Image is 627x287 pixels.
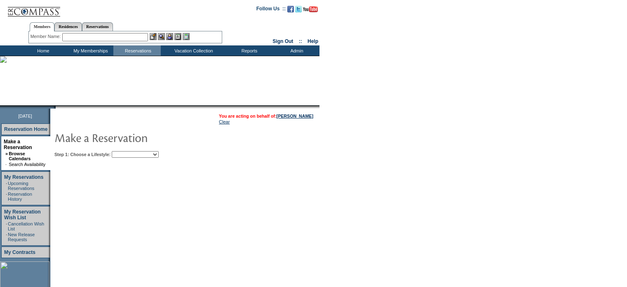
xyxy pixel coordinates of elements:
[6,232,7,242] td: ·
[287,6,294,12] img: Become our fan on Facebook
[8,221,44,231] a: Cancellation Wish List
[308,38,318,44] a: Help
[5,151,8,156] b: »
[303,8,318,13] a: Subscribe to our YouTube Channel
[225,45,272,56] td: Reports
[9,162,45,167] a: Search Availability
[287,8,294,13] a: Become our fan on Facebook
[8,192,32,202] a: Reservation History
[4,126,47,132] a: Reservation Home
[219,114,313,119] span: You are acting on behalf of:
[82,22,113,31] a: Reservations
[150,33,157,40] img: b_edit.gif
[18,114,32,119] span: [DATE]
[54,152,110,157] b: Step 1: Choose a Lifestyle:
[166,33,173,40] img: Impersonate
[161,45,225,56] td: Vacation Collection
[5,162,8,167] td: ·
[4,249,35,255] a: My Contracts
[8,232,35,242] a: New Release Requests
[219,119,230,124] a: Clear
[277,114,313,119] a: [PERSON_NAME]
[9,151,31,161] a: Browse Calendars
[6,192,7,202] td: ·
[174,33,181,40] img: Reservations
[295,8,302,13] a: Follow us on Twitter
[54,22,82,31] a: Residences
[31,33,62,40] div: Member Name:
[4,209,41,221] a: My Reservation Wish List
[4,139,32,150] a: Make a Reservation
[8,181,34,191] a: Upcoming Reservations
[6,221,7,231] td: ·
[183,33,190,40] img: b_calculator.gif
[19,45,66,56] td: Home
[66,45,113,56] td: My Memberships
[272,38,293,44] a: Sign Out
[256,5,286,15] td: Follow Us ::
[6,181,7,191] td: ·
[30,22,55,31] a: Members
[113,45,161,56] td: Reservations
[303,6,318,12] img: Subscribe to our YouTube Channel
[299,38,302,44] span: ::
[54,129,219,146] img: pgTtlMakeReservation.gif
[272,45,319,56] td: Admin
[295,6,302,12] img: Follow us on Twitter
[158,33,165,40] img: View
[53,105,56,109] img: promoShadowLeftCorner.gif
[4,174,43,180] a: My Reservations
